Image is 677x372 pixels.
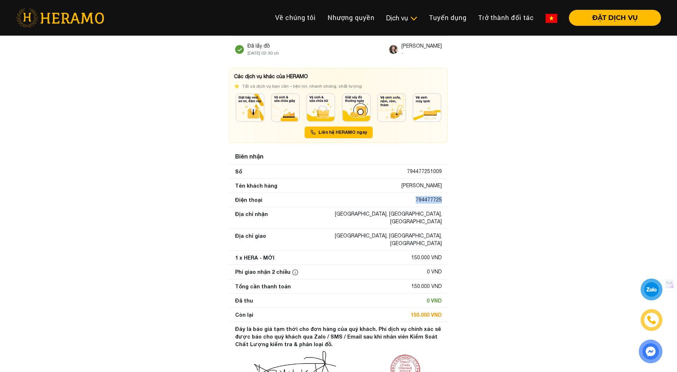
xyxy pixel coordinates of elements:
div: Tổng cần thanh toán [235,283,291,290]
div: [GEOGRAPHIC_DATA], [GEOGRAPHIC_DATA], [GEOGRAPHIC_DATA] [297,232,442,247]
img: Giặt vest, sơ mi, đầm váy [343,94,370,121]
span: [DATE] 02:30 ch [248,51,279,56]
div: Điện thoại [235,196,262,204]
div: 794477251009 [407,168,442,175]
a: phone-icon [642,310,661,330]
div: Số [235,168,242,175]
div: 150.000 VND [411,283,442,290]
img: info [292,269,298,275]
button: ĐẶT DỊCH VỤ [569,10,661,26]
img: Giặt vest, sơ mi, đầm váy [236,94,264,121]
img: Giặt vest, sơ mi, đầm váy [378,94,405,121]
div: Địa chỉ nhận [235,210,268,225]
a: Nhượng quyền [322,10,380,25]
div: [PERSON_NAME] [401,182,442,189]
div: Đã thu [235,297,253,304]
div: Dịch vụ [386,13,417,23]
a: Trở thành đối tác [472,10,540,25]
a: Về chúng tôi [269,10,322,25]
a: ĐẶT DỊCH VỤ [563,15,661,21]
img: Giặt vest, sơ mi, đầm váy [413,94,441,121]
div: Phí giao nhận 2 chiều [235,268,300,276]
div: Đã lấy đồ [248,42,279,50]
a: Tuyển dụng [423,10,472,25]
div: Đây là báo giá tạm thời cho đơn hàng của quý khách. Phí dịch vụ chính xác sẽ được báo cho quý khá... [235,325,442,348]
img: 86610_1730790563122.jpg [389,45,398,54]
div: Tên khách hàng [235,182,277,189]
div: Còn lại [235,311,253,319]
h3: Các dịch vụ khác của HERAMO [234,73,362,80]
img: vn-flag.png [546,14,557,23]
img: subToggleIcon [410,15,417,22]
img: phone-icon [648,316,656,324]
div: Biên nhận [232,149,445,164]
img: Giặt vest, sơ mi, đầm váy [272,94,299,121]
div: 0 VND [427,297,442,304]
img: stick.svg [235,45,244,54]
span: star [234,83,239,89]
div: 0 VND [427,268,442,276]
button: Liên hệ HERAMO ngay [305,127,373,138]
img: Giặt vest, sơ mi, đầm váy [307,94,334,121]
div: 150.000 VND [411,254,442,261]
div: [GEOGRAPHIC_DATA], [GEOGRAPHIC_DATA], [GEOGRAPHIC_DATA] [297,210,442,225]
div: Địa chỉ giao [235,232,266,247]
div: [PERSON_NAME] [401,42,442,50]
div: 1 x HERA - MỚI [235,254,274,261]
div: 150.000 VND [411,311,442,319]
p: Tất cả dịch vụ bạn cần – tiện lợi, nhanh chóng, chất lượng [234,83,362,89]
span: - [401,51,403,56]
img: heramo-logo.png [16,8,104,27]
div: 794477725 [416,196,442,204]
